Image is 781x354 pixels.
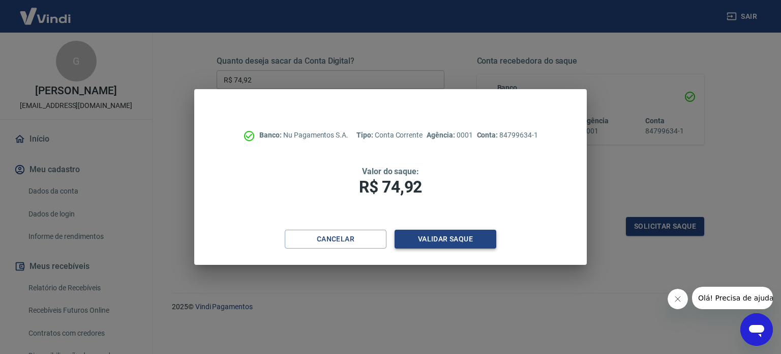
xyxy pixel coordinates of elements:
[359,177,422,197] span: R$ 74,92
[477,131,500,139] span: Conta:
[692,287,773,309] iframe: Mensagem da empresa
[362,167,419,176] span: Valor do saque:
[356,130,423,141] p: Conta Corrente
[285,230,386,249] button: Cancelar
[427,130,472,141] p: 0001
[427,131,457,139] span: Agência:
[477,130,538,141] p: 84799634-1
[6,7,85,15] span: Olá! Precisa de ajuda?
[259,130,348,141] p: Nu Pagamentos S.A.
[259,131,283,139] span: Banco:
[740,313,773,346] iframe: Botão para abrir a janela de mensagens
[668,289,688,309] iframe: Fechar mensagem
[395,230,496,249] button: Validar saque
[356,131,375,139] span: Tipo:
